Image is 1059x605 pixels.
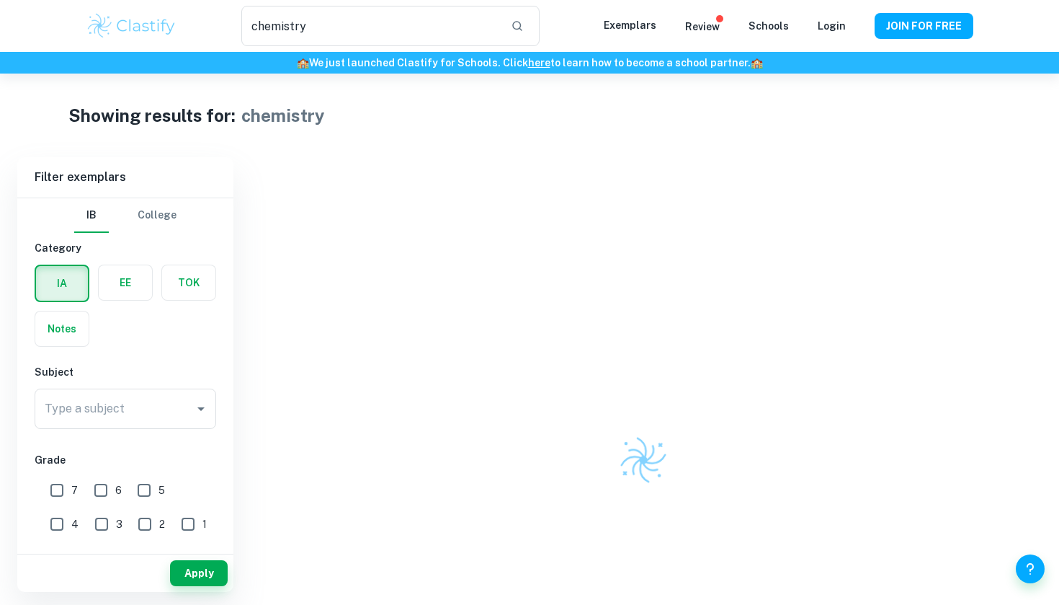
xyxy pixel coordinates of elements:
[35,312,89,346] button: Notes
[35,452,216,468] h6: Grade
[74,198,109,233] button: IB
[3,55,1056,71] h6: We just launched Clastify for Schools. Click to learn how to become a school partner.
[749,20,789,32] a: Schools
[86,12,177,40] img: Clastify logo
[685,19,720,35] p: Review
[68,102,236,128] h1: Showing results for:
[617,433,669,485] img: Clastify logo
[170,560,228,586] button: Apply
[528,57,550,69] a: here
[241,102,325,128] h1: chemistry
[17,157,233,198] h6: Filter exemplars
[818,20,846,32] a: Login
[158,482,165,498] span: 5
[1016,555,1045,583] button: Help and Feedback
[162,265,215,300] button: TOK
[35,240,216,256] h6: Category
[116,516,122,532] span: 3
[115,482,122,498] span: 6
[751,57,763,69] span: 🏫
[138,198,176,233] button: College
[875,13,973,39] button: JOIN FOR FREE
[74,198,176,233] div: Filter type choice
[35,364,216,380] h6: Subject
[71,482,78,498] span: 7
[71,516,79,532] span: 4
[99,265,152,300] button: EE
[36,266,88,301] button: IA
[604,17,656,33] p: Exemplars
[191,399,211,419] button: Open
[159,516,165,532] span: 2
[202,516,207,532] span: 1
[241,6,499,46] input: Search for any exemplars...
[297,57,309,69] span: 🏫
